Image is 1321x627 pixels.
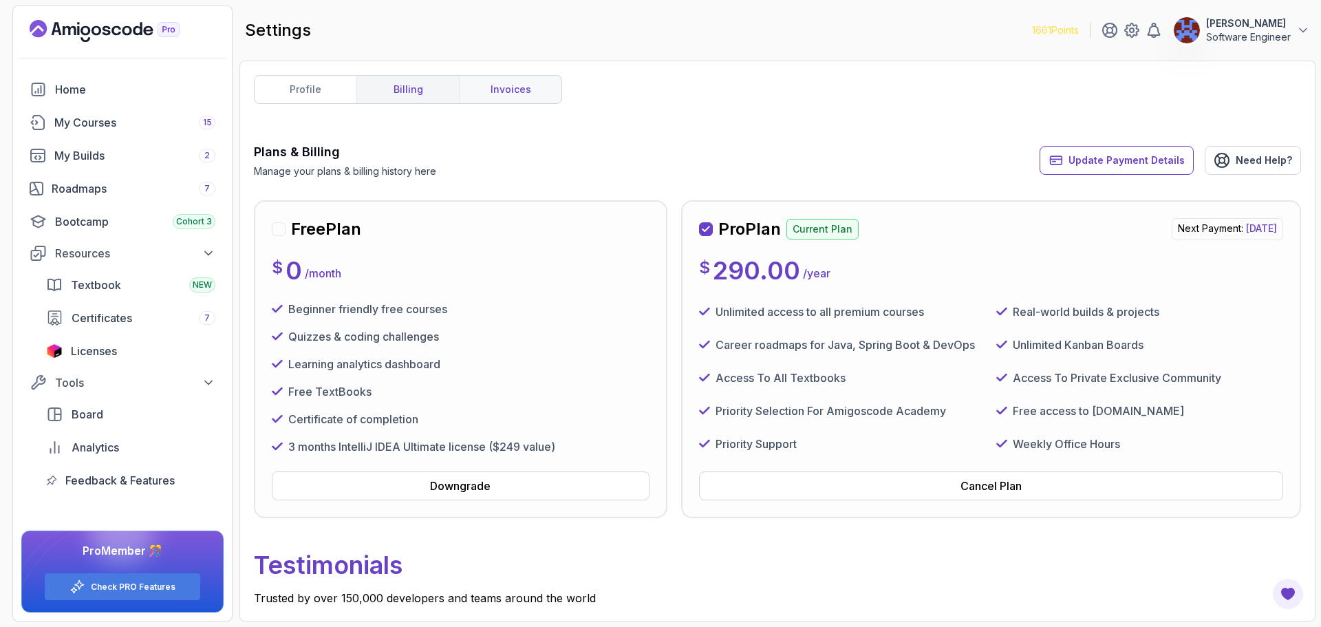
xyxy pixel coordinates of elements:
[38,434,224,461] a: analytics
[204,312,210,323] span: 7
[72,439,119,456] span: Analytics
[1174,17,1200,43] img: user profile image
[55,374,215,391] div: Tools
[1013,370,1221,386] p: Access To Private Exclusive Community
[254,540,1301,590] p: Testimonials
[38,401,224,428] a: board
[30,20,211,42] a: Landing page
[55,81,215,98] div: Home
[52,180,215,197] div: Roadmaps
[430,478,491,494] div: Downgrade
[21,208,224,235] a: bootcamp
[716,436,797,452] p: Priority Support
[1068,153,1185,167] span: Update Payment Details
[254,142,436,162] h3: Plans & Billing
[288,383,372,400] p: Free TextBooks
[713,257,800,284] p: 290.00
[21,142,224,169] a: builds
[1013,436,1120,452] p: Weekly Office Hours
[91,582,175,593] a: Check PRO Features
[305,265,341,281] p: / month
[786,219,859,240] p: Current Plan
[1032,23,1079,37] p: 1661 Points
[255,76,356,103] a: profile
[72,310,132,326] span: Certificates
[38,467,224,494] a: feedback
[54,147,215,164] div: My Builds
[254,590,1301,606] p: Trusted by over 150,000 developers and teams around the world
[71,277,121,293] span: Textbook
[38,337,224,365] a: licenses
[718,218,781,240] h2: Pro Plan
[65,472,175,489] span: Feedback & Features
[54,114,215,131] div: My Courses
[46,344,63,358] img: jetbrains icon
[286,257,302,284] p: 0
[1206,17,1291,30] p: [PERSON_NAME]
[203,117,212,128] span: 15
[72,406,103,423] span: Board
[272,471,649,500] button: Downgrade
[288,411,418,427] p: Certificate of completion
[1013,304,1159,320] p: Real-world builds & projects
[716,304,924,320] p: Unlimited access to all premium courses
[1271,577,1304,610] button: Open Feedback Button
[803,265,830,281] p: / year
[21,76,224,103] a: home
[71,343,117,359] span: Licenses
[288,301,447,317] p: Beginner friendly free courses
[1173,17,1310,44] button: user profile image[PERSON_NAME]Software Engineer
[288,438,555,455] p: 3 months IntelliJ IDEA Ultimate license ($249 value)
[38,304,224,332] a: certificates
[1172,218,1283,240] p: Next Payment:
[176,216,212,227] span: Cohort 3
[21,370,224,395] button: Tools
[459,76,561,103] a: invoices
[55,245,215,262] div: Resources
[356,76,459,103] a: billing
[1205,146,1301,175] a: Need Help?
[716,337,975,353] p: Career roadmaps for Java, Spring Boot & DevOps
[699,257,710,279] p: $
[288,328,439,345] p: Quizzes & coding challenges
[291,218,361,240] h2: Free Plan
[245,19,311,41] h2: settings
[288,356,440,372] p: Learning analytics dashboard
[1246,222,1277,234] span: [DATE]
[272,257,283,279] p: $
[44,573,201,601] button: Check PRO Features
[716,403,946,419] p: Priority Selection For Amigoscode Academy
[1206,30,1291,44] p: Software Engineer
[204,183,210,194] span: 7
[55,213,215,230] div: Bootcamp
[204,150,210,161] span: 2
[1013,337,1143,353] p: Unlimited Kanban Boards
[254,164,436,178] p: Manage your plans & billing history here
[38,271,224,299] a: textbook
[21,241,224,266] button: Resources
[716,370,846,386] p: Access To All Textbooks
[1040,146,1194,175] button: Update Payment Details
[21,175,224,202] a: roadmaps
[1236,153,1292,167] span: Need Help?
[1013,403,1184,419] p: Free access to [DOMAIN_NAME]
[960,478,1022,494] div: Cancel Plan
[21,109,224,136] a: courses
[193,279,212,290] span: NEW
[699,471,1283,500] button: Cancel Plan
